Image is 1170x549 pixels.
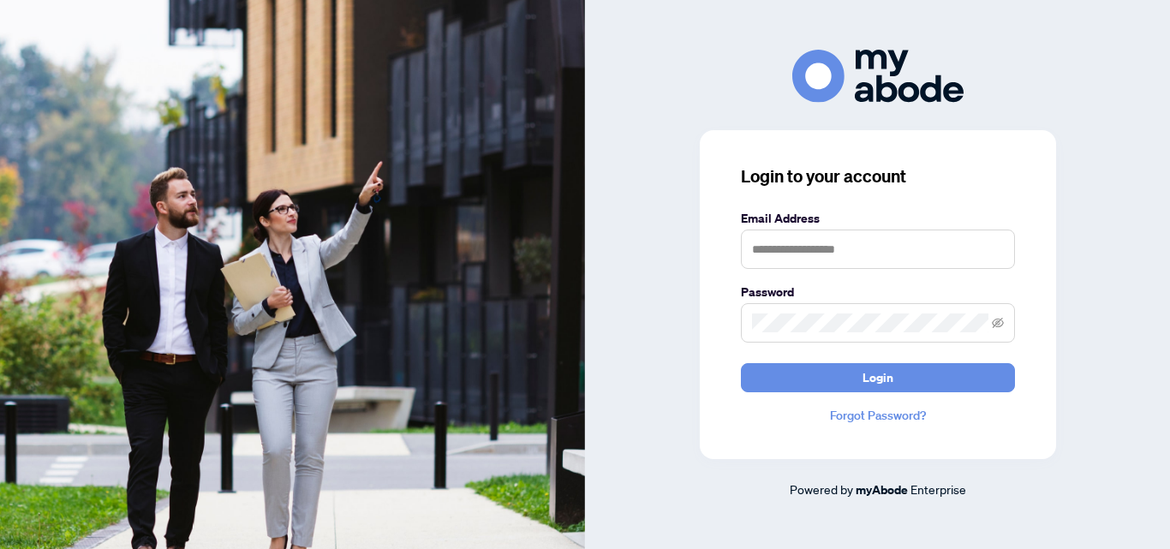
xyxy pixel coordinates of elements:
button: Login [741,363,1015,392]
a: Forgot Password? [741,406,1015,425]
span: Powered by [790,481,853,497]
a: myAbode [856,480,908,499]
span: Login [863,364,893,391]
label: Email Address [741,209,1015,228]
h3: Login to your account [741,164,1015,188]
img: ma-logo [792,50,964,102]
span: eye-invisible [992,317,1004,329]
span: Enterprise [910,481,966,497]
label: Password [741,283,1015,301]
